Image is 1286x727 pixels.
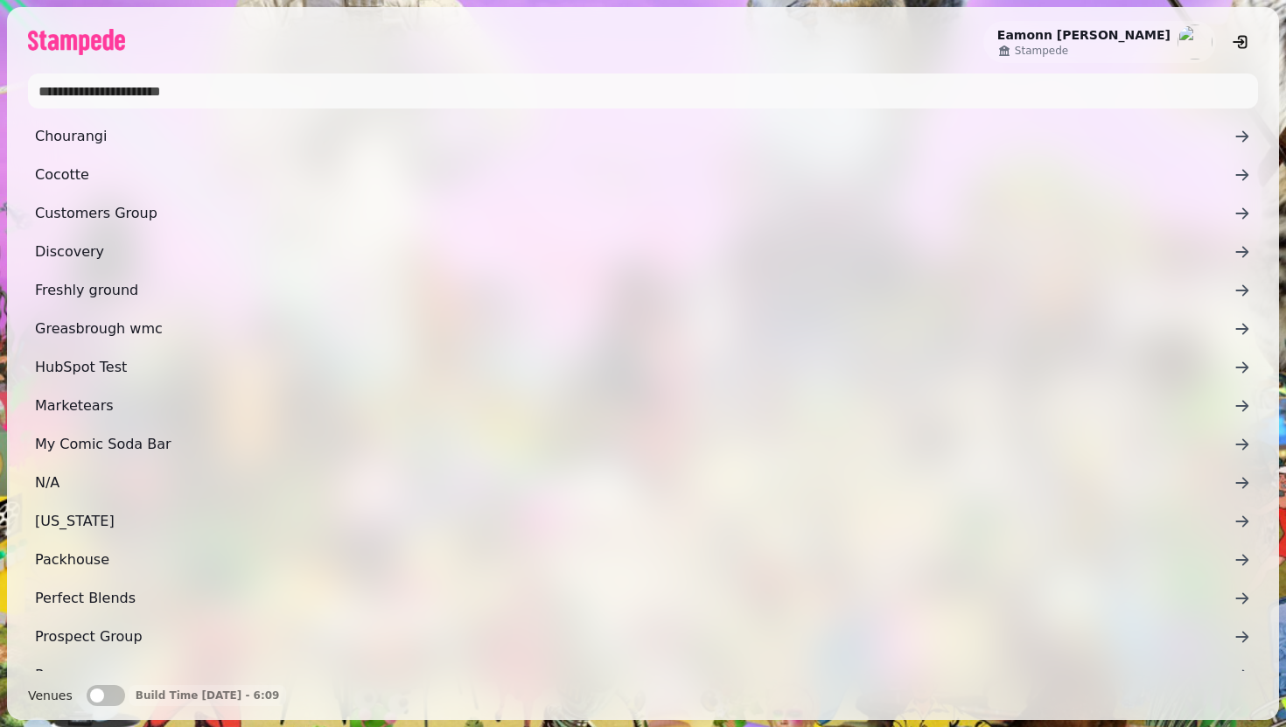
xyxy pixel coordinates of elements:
a: Perfect Blends [28,581,1258,616]
span: Perfect Blends [35,588,1234,609]
a: [US_STATE] [28,504,1258,539]
span: Customers Group [35,203,1234,224]
a: HubSpot Test [28,350,1258,385]
a: Chourangi [28,119,1258,154]
span: Discovery [35,241,1234,262]
a: Discovery [28,234,1258,269]
a: Packhouse [28,542,1258,577]
span: My Comic Soda Bar [35,434,1234,455]
img: aHR0cHM6Ly93d3cuZ3JhdmF0YXIuY29tL2F2YXRhci9jNDc4ZjQwNTM3YmMxZTRlMGM5YjkyMWM1NjEyZTY4OT9zPTE1MCZkP... [1178,24,1213,59]
h2: Eamonn [PERSON_NAME] [997,26,1171,44]
span: Chourangi [35,126,1234,147]
span: Freshly ground [35,280,1234,301]
a: My Comic Soda Bar [28,427,1258,462]
span: Cocotte [35,164,1234,185]
img: logo [28,29,125,55]
a: Rozay [28,658,1258,693]
span: N/A [35,472,1234,493]
a: Freshly ground [28,273,1258,308]
a: Customers Group [28,196,1258,231]
span: Packhouse [35,549,1234,570]
label: Venues [28,685,73,706]
span: HubSpot Test [35,357,1234,378]
a: N/A [28,465,1258,500]
a: Greasbrough wmc [28,311,1258,346]
span: Stampede [1015,44,1068,58]
a: Stampede [997,44,1171,58]
span: Marketears [35,395,1234,416]
span: Prospect Group [35,626,1234,647]
a: Marketears [28,388,1258,423]
span: Greasbrough wmc [35,318,1234,339]
span: [US_STATE] [35,511,1234,532]
button: logout [1223,24,1258,59]
span: Rozay [35,665,1234,686]
p: Build Time [DATE] - 6:09 [136,689,280,703]
a: Cocotte [28,157,1258,192]
a: Prospect Group [28,619,1258,654]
